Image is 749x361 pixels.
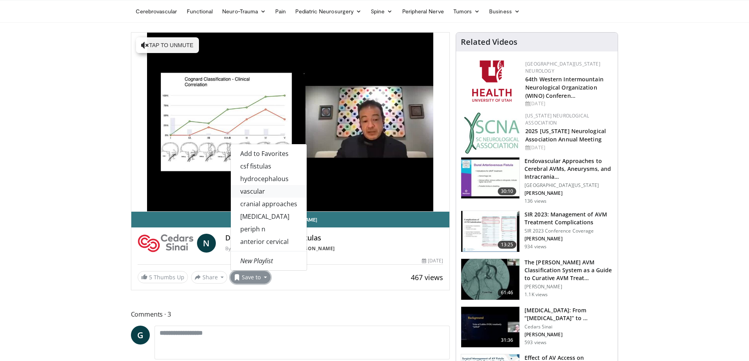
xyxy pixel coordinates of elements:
h3: The [PERSON_NAME] AVM Classification System as a Guide to Curative AVM Treat… [524,258,613,282]
p: 593 views [524,339,547,346]
a: Pain [271,4,291,19]
h3: Endovascular Approaches to Cerebral AVMs, Aneurysms, and Intracrania… [524,157,613,181]
p: Cedars Sinai [524,324,613,330]
button: Tap to unmute [136,37,199,53]
h4: Related Videos [461,37,517,47]
a: [US_STATE] Neurological Association [525,112,589,126]
div: [DATE] [525,100,611,107]
p: 1.1K views [524,291,548,298]
img: c5190f6e-c096-494a-9611-be68ee4e9ffc.150x105_q85_crop-smart_upscale.jpg [461,307,519,348]
h3: SIR 2023: Management of AVM Treatment Complications [524,211,613,226]
a: [GEOGRAPHIC_DATA][US_STATE] Neurology [525,60,600,74]
span: 31:36 [498,336,517,344]
span: 5 [149,273,152,281]
p: [PERSON_NAME] [524,284,613,290]
img: b123db18-9392-45ae-ad1d-42c3758a27aa.jpg.150x105_q85_autocrop_double_scale_upscale_version-0.2.jpg [464,112,520,154]
a: Business [484,4,524,19]
span: 61:46 [498,289,517,297]
p: [PERSON_NAME] [524,236,613,242]
a: Pediatric Neurosurgery [291,4,366,19]
a: Spine [366,4,397,19]
button: Save to [230,271,271,284]
a: vascular [231,185,307,198]
span: 30:10 [498,187,517,195]
a: Cerebrovascular [131,4,182,19]
h3: [MEDICAL_DATA]: From “[MEDICAL_DATA]” to … [524,306,613,322]
a: cranial approaches [231,198,307,210]
h4: Dural Arteriovenous Fistulas [225,234,443,242]
p: [GEOGRAPHIC_DATA][US_STATE] [524,182,613,189]
img: Cedars Sinai [138,234,194,253]
a: 30:10 Endovascular Approaches to Cerebral AVMs, Aneurysms, and Intracrania… [GEOGRAPHIC_DATA][US_... [461,157,613,204]
a: 13:25 SIR 2023: Management of AVM Treatment Complications SIR 2023 Conference Coverage [PERSON_NA... [461,211,613,252]
a: anterior cervical [231,235,307,248]
a: 2025 [US_STATE] Neurological Association Annual Meeting [525,127,606,143]
a: Add to Favorites [231,147,307,160]
p: 136 views [524,198,547,204]
button: Share [191,271,228,284]
a: csf fistulas [231,160,307,172]
div: [DATE] [422,257,443,264]
a: 64th Western Intermountain Neurological Organization (WINO) Conferen… [525,75,604,99]
a: 31:36 [MEDICAL_DATA]: From “[MEDICAL_DATA]” to … Cedars Sinai [PERSON_NAME] 593 views [461,306,613,348]
span: Comments 3 [131,309,450,319]
video-js: Video Player [131,33,450,212]
a: periph n [231,223,307,235]
a: Email [PERSON_NAME] [131,212,450,227]
em: New Playlist [240,257,273,265]
img: 82a8eb3e-318a-46cc-ac4b-f374953cad97.150x105_q85_crop-smart_upscale.jpg [461,211,519,252]
div: By FEATURING [225,245,443,252]
p: SIR 2023 Conference Coverage [524,228,613,234]
a: New Playlist [231,255,307,267]
p: 934 views [524,244,547,250]
div: [DATE] [525,144,611,151]
span: 467 views [411,273,443,282]
a: hydrocephalous [231,172,307,185]
a: [MEDICAL_DATA] [231,210,307,223]
a: Tumors [449,4,485,19]
span: 13:25 [498,241,517,249]
a: G [131,326,150,345]
img: e04e4595-1fa1-4239-a34e-4669a7434704.150x105_q85_crop-smart_upscale.jpg [461,259,519,300]
a: Peripheral Nerve [398,4,449,19]
a: 61:46 The [PERSON_NAME] AVM Classification System as a Guide to Curative AVM Treat… [PERSON_NAME]... [461,258,613,300]
span: Add to Favorites [240,149,289,158]
a: 5 Thumbs Up [138,271,188,283]
p: [PERSON_NAME] [524,332,613,338]
a: Functional [182,4,218,19]
p: [PERSON_NAME] [524,190,613,196]
a: N [197,234,216,253]
a: Neuro-Trauma [217,4,271,19]
img: 6167d7e7-641b-44fc-89de-ec99ed7447bb.150x105_q85_crop-smart_upscale.jpg [461,158,519,198]
a: [PERSON_NAME] [293,245,335,252]
img: f6362829-b0a3-407d-a044-59546adfd345.png.150x105_q85_autocrop_double_scale_upscale_version-0.2.png [472,60,512,102]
